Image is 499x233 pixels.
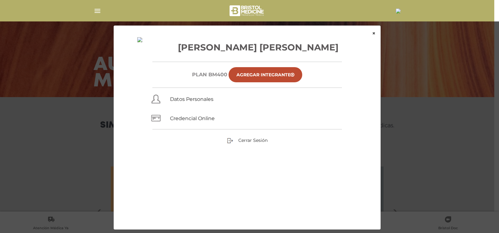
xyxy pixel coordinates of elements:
a: Credencial Online [170,115,215,121]
img: Cober_menu-lines-white.svg [94,7,101,15]
a: Cerrar Sesión [227,137,268,143]
button: × [367,26,381,41]
img: 18253 [396,9,401,14]
img: sign-out.png [227,137,233,144]
span: Cerrar Sesión [238,137,268,143]
h6: Plan BM400 [192,72,227,78]
h3: [PERSON_NAME] [PERSON_NAME] [129,41,366,54]
a: Agregar Integrante [229,67,302,82]
a: Datos Personales [170,96,213,102]
img: bristol-medicine-blanco.png [229,3,266,18]
img: 18253 [137,37,142,42]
